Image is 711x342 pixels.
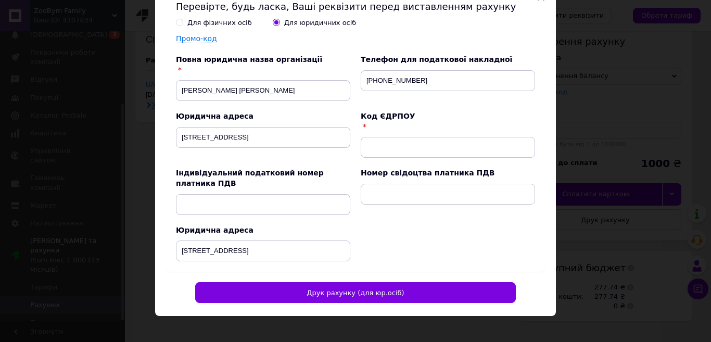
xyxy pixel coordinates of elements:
label: Юридична адреса [176,112,253,120]
label: Повна юридична назва організації [176,55,322,64]
label: Код ЄДРПОУ [361,112,415,120]
span: Друк рахунку (для юр.осіб) [307,289,404,297]
div: Для юридичних осіб [284,18,357,28]
button: Друк рахунку (для юр.осіб) [195,282,516,303]
label: Юридична адреса [176,226,253,234]
label: Індивідуальний податковий номер платника ПДВ [176,169,324,187]
div: Для фізичних осіб [187,18,252,28]
label: Промо-код [176,34,217,43]
label: Телефон для податкової накладної [361,55,512,64]
label: Номер свідоцтва платника ПДВ [361,169,494,177]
